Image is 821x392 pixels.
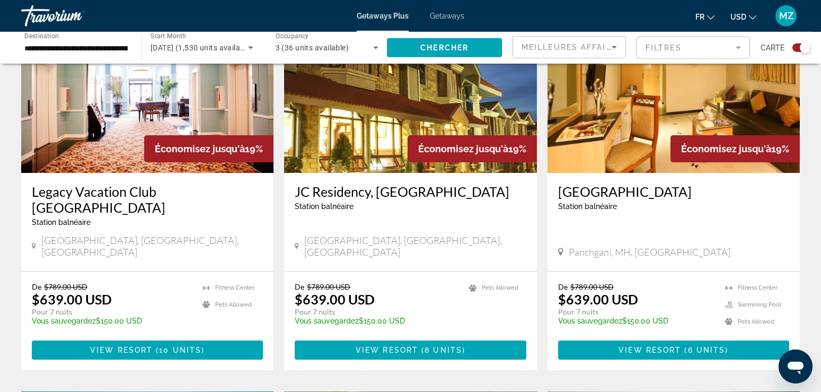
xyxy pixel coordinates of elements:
span: Économisez jusqu'à [155,143,245,154]
span: $789.00 USD [570,282,614,291]
span: De [558,282,568,291]
span: Pets Allowed [738,318,774,325]
p: $150.00 USD [295,317,458,325]
span: View Resort [90,346,153,354]
img: DC79E01X.jpg [284,3,536,173]
span: [DATE] (1,530 units available) [151,43,253,52]
span: Destination [24,32,59,40]
span: $789.00 USD [307,282,350,291]
iframe: Bouton de lancement de la fenêtre de messagerie [779,350,813,384]
span: Occupancy [276,33,309,40]
span: View Resort [619,346,681,354]
span: Carte [761,40,784,55]
span: [GEOGRAPHIC_DATA], [GEOGRAPHIC_DATA], [GEOGRAPHIC_DATA] [41,234,263,258]
span: Économisez jusqu'à [418,143,508,154]
span: View Resort [356,346,418,354]
span: ( ) [681,346,728,354]
span: Vous sauvegardez [558,317,622,325]
span: Pets Allowed [215,301,252,308]
div: 19% [408,135,537,162]
span: ( ) [418,346,465,354]
p: $639.00 USD [295,291,375,307]
button: Chercher [387,38,502,57]
p: Pour 7 nuits [295,307,458,317]
div: 19% [670,135,800,162]
p: Pour 7 nuits [558,307,714,317]
span: MZ [779,11,793,21]
p: $639.00 USD [558,291,638,307]
span: [GEOGRAPHIC_DATA], [GEOGRAPHIC_DATA], [GEOGRAPHIC_DATA] [304,234,526,258]
span: fr [695,13,704,21]
span: Start Month [151,33,186,40]
span: 6 units [688,346,726,354]
span: De [32,282,41,291]
span: 8 units [425,346,462,354]
a: Getaways Plus [357,12,409,20]
span: Swimming Pool [738,301,781,308]
a: [GEOGRAPHIC_DATA] [558,184,789,199]
span: Pets Allowed [482,284,518,291]
span: $789.00 USD [44,282,87,291]
button: Change currency [730,9,756,24]
span: 3 (36 units available) [276,43,349,52]
span: De [295,282,304,291]
span: Station balnéaire [295,202,354,211]
button: Filter [637,36,750,59]
a: Legacy Vacation Club [GEOGRAPHIC_DATA] [32,184,263,215]
span: Fitness Center [738,284,778,291]
span: Station balnéaire [32,218,91,227]
button: View Resort(8 units) [295,341,526,360]
span: Fitness Center [215,284,255,291]
mat-select: Sort by [522,41,617,54]
span: 10 units [159,346,201,354]
span: Station balnéaire [558,202,617,211]
span: Vous sauvegardez [295,317,359,325]
button: Change language [695,9,714,24]
span: ( ) [153,346,205,354]
p: $150.00 USD [32,317,192,325]
a: Getaways [430,12,464,20]
span: USD [730,13,746,21]
p: $150.00 USD [558,317,714,325]
button: View Resort(6 units) [558,341,789,360]
a: JC Residency, [GEOGRAPHIC_DATA] [295,184,526,199]
img: 5181O01X.jpg [21,3,273,173]
a: Travorium [21,2,127,30]
span: Chercher [420,43,469,52]
p: Pour 7 nuits [32,307,192,317]
div: 19% [144,135,273,162]
button: View Resort(10 units) [32,341,263,360]
img: C909I01X.jpg [548,3,800,173]
span: Panchgani, MH, [GEOGRAPHIC_DATA] [569,246,730,258]
span: Meilleures affaires [522,43,623,51]
p: $639.00 USD [32,291,112,307]
span: Vous sauvegardez [32,317,96,325]
button: User Menu [772,5,800,27]
span: Économisez jusqu'à [681,143,771,154]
